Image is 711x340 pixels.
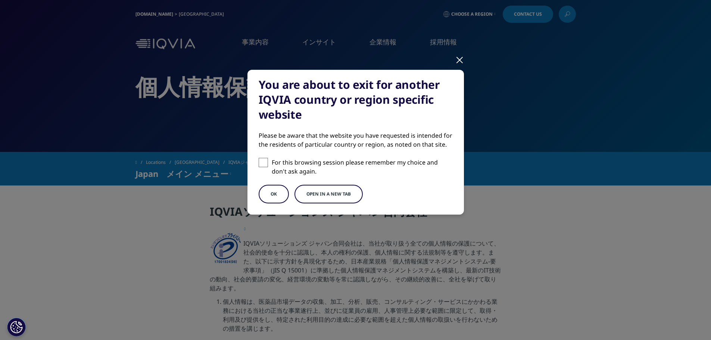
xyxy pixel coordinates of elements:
[259,77,453,122] div: You are about to exit for another IQVIA country or region specific website
[272,158,453,176] p: For this browsing session please remember my choice and don't ask again.
[259,185,289,203] button: OK
[294,185,363,203] button: Open in a new tab
[259,131,453,149] div: Please be aware that the website you have requested is intended for the residents of particular c...
[7,318,26,336] button: Cookie 設定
